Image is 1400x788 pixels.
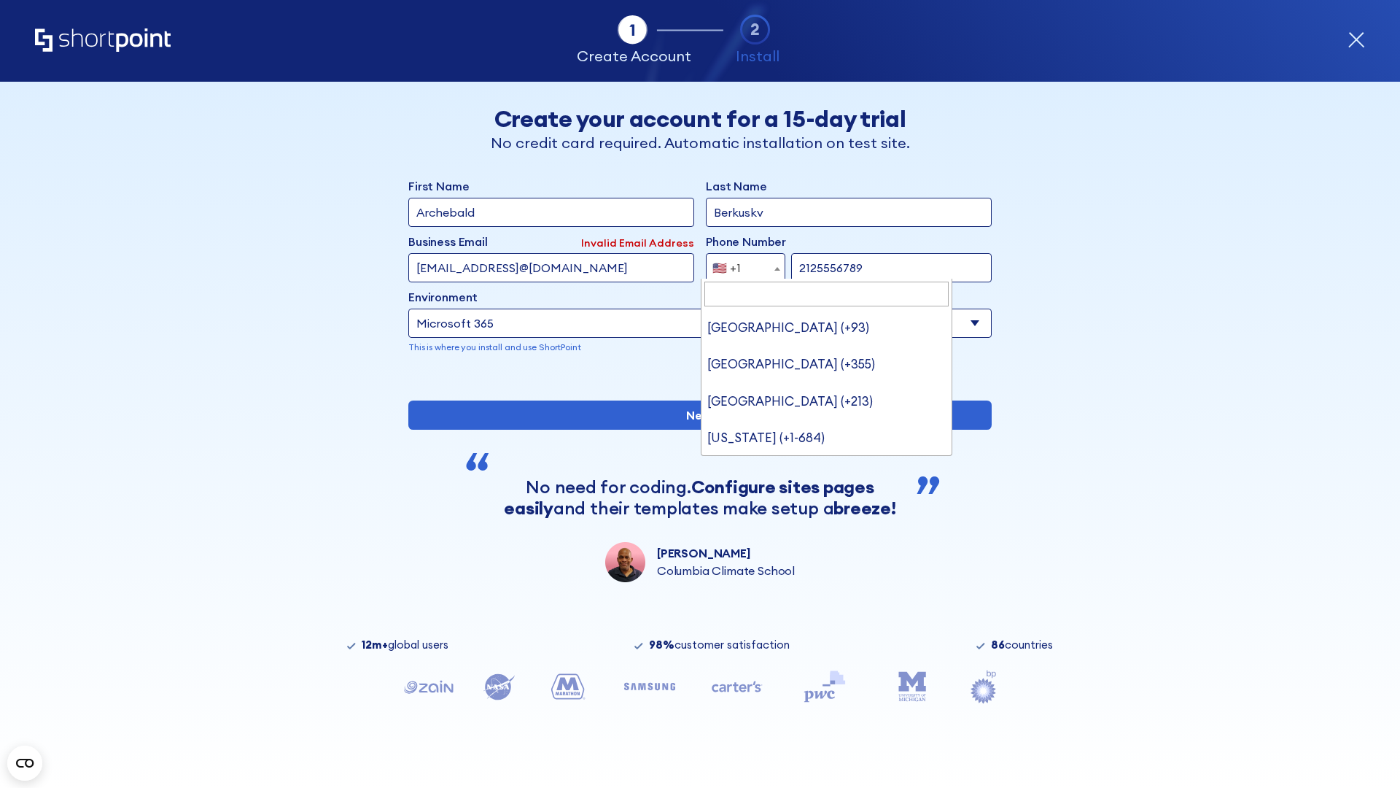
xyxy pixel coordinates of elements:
[7,746,42,781] button: Open CMP widget
[701,309,952,346] li: [GEOGRAPHIC_DATA] (+93)
[701,346,952,382] li: [GEOGRAPHIC_DATA] (+355)
[701,420,952,456] li: [US_STATE] (+1-684)
[704,282,949,306] input: Search
[701,383,952,420] li: [GEOGRAPHIC_DATA] (+213)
